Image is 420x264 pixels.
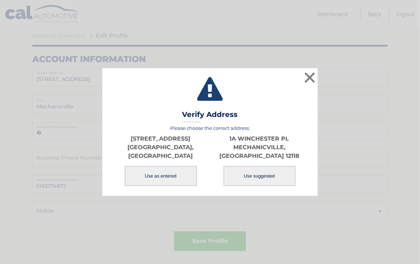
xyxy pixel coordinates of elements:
[111,125,309,187] div: Please choose the correct address:
[182,110,238,123] h3: Verify Address
[303,70,317,85] button: ×
[210,135,309,160] p: 1A WINCHESTER PL MECHANICVILLE, [GEOGRAPHIC_DATA] 12118
[224,166,295,186] button: Use suggested
[111,135,210,160] p: [STREET_ADDRESS] [GEOGRAPHIC_DATA], [GEOGRAPHIC_DATA]
[125,166,197,186] button: Use as entered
